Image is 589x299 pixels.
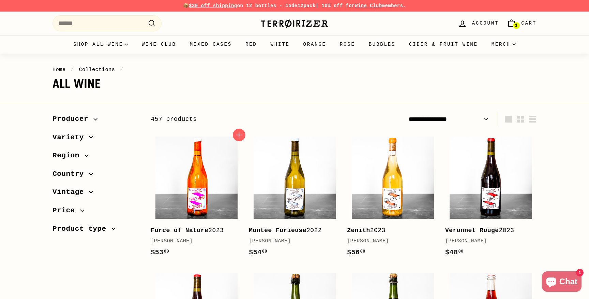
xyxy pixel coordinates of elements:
p: 📦 on 12 bottles - code | 10% off for members. [52,2,537,10]
sup: 00 [458,249,463,254]
b: Veronnet Rouge [445,227,499,234]
span: / [118,67,125,73]
span: 1 [515,23,517,28]
a: Zenith2023[PERSON_NAME] [347,132,438,265]
a: Veronnet Rouge2023[PERSON_NAME] [445,132,537,265]
a: Account [454,13,503,33]
a: Wine Club [355,3,382,9]
b: Montée Furieuse [249,227,306,234]
button: Variety [52,130,140,148]
a: Collections [79,67,115,73]
strong: 12pack [298,3,316,9]
b: Zenith [347,227,370,234]
a: Montée Furieuse2022[PERSON_NAME] [249,132,340,265]
button: Region [52,148,140,167]
sup: 00 [360,249,365,254]
a: Mixed Cases [183,35,239,54]
span: Region [52,150,85,161]
summary: Merch [485,35,523,54]
b: Force of Nature [151,227,208,234]
div: [PERSON_NAME] [347,237,432,245]
a: Cider & Fruit Wine [402,35,485,54]
a: Bubbles [362,35,402,54]
span: $30 off shipping [189,3,237,9]
button: Country [52,167,140,185]
span: $54 [249,248,267,256]
div: 457 products [151,114,344,124]
button: Vintage [52,185,140,203]
a: Cart [503,13,541,33]
div: Primary [39,35,550,54]
div: 2023 [151,226,235,236]
button: Product type [52,222,140,240]
span: / [69,67,76,73]
span: Cart [521,19,537,27]
div: 2022 [249,226,333,236]
sup: 00 [164,249,169,254]
h1: All wine [52,77,537,91]
a: Orange [297,35,333,54]
button: Producer [52,112,140,130]
a: Rosé [333,35,362,54]
a: Wine Club [135,35,183,54]
summary: Shop all wine [66,35,135,54]
div: 2023 [445,226,530,236]
span: $53 [151,248,169,256]
span: Account [472,19,499,27]
span: $56 [347,248,365,256]
span: Vintage [52,186,89,198]
sup: 00 [262,249,267,254]
div: [PERSON_NAME] [445,237,530,245]
div: 2023 [347,226,432,236]
span: Country [52,168,89,180]
a: Force of Nature2023[PERSON_NAME] [151,132,242,265]
span: $48 [445,248,464,256]
button: Price [52,203,140,222]
a: Home [52,67,66,73]
span: Price [52,205,80,216]
nav: breadcrumbs [52,66,537,74]
span: Product type [52,223,111,235]
span: Variety [52,132,89,143]
span: Producer [52,113,93,125]
a: White [264,35,297,54]
div: [PERSON_NAME] [151,237,235,245]
a: Red [239,35,264,54]
inbox-online-store-chat: Shopify online store chat [540,271,584,294]
div: [PERSON_NAME] [249,237,333,245]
